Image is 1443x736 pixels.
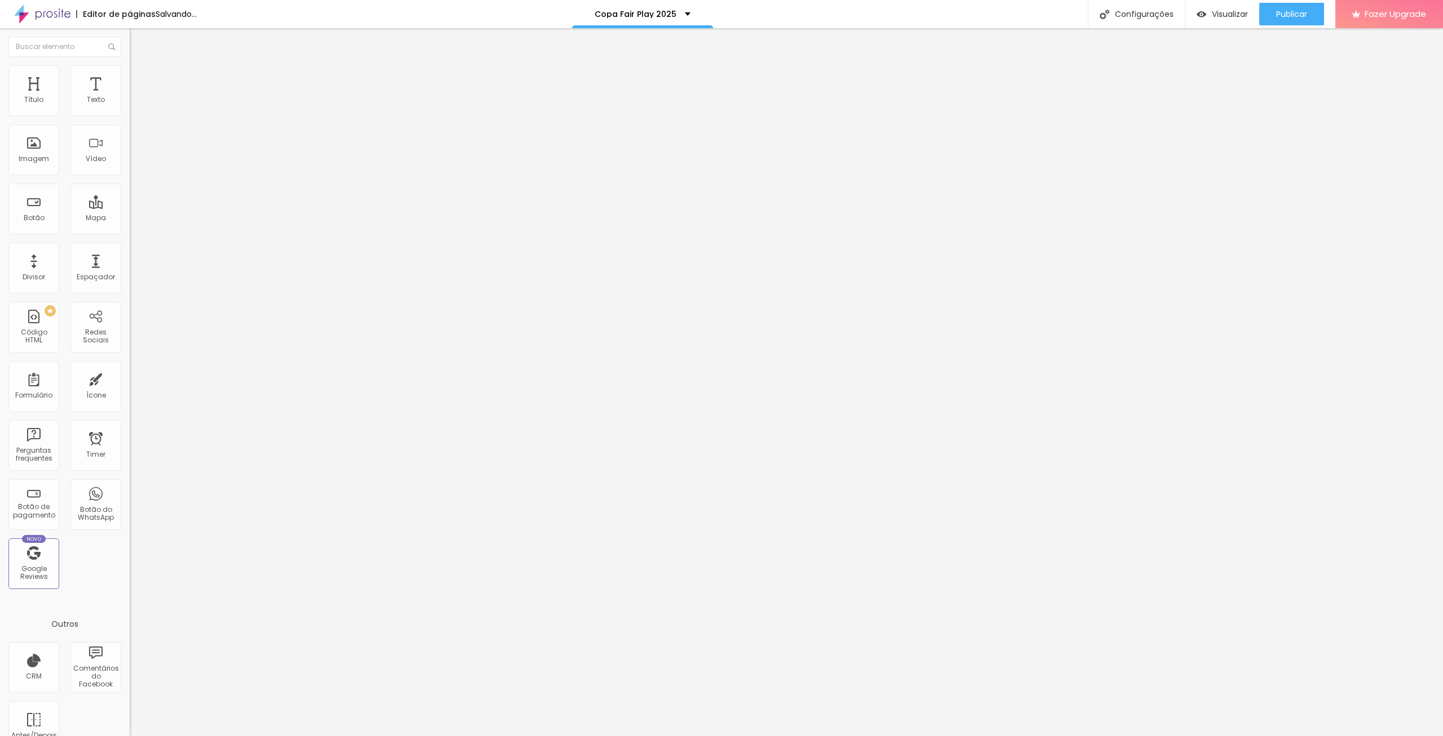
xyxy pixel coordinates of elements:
img: view-1.svg [1197,10,1206,19]
div: Botão de pagamento [11,503,56,519]
div: Comentários do Facebook [73,664,118,689]
img: Icone [108,43,115,50]
span: Visualizar [1212,10,1248,19]
div: Texto [87,96,105,104]
div: Vídeo [86,155,106,163]
div: Perguntas frequentes [11,447,56,463]
button: Visualizar [1185,3,1259,25]
input: Buscar elemento [8,37,121,57]
iframe: Editor [130,28,1443,736]
div: Ícone [86,391,106,399]
span: Publicar [1276,10,1307,19]
div: Divisor [23,273,45,281]
div: Salvando... [156,10,197,18]
img: Icone [1100,10,1109,19]
div: Mapa [86,214,106,222]
div: Título [24,96,43,104]
div: Botão do WhatsApp [73,506,118,522]
div: Botão [24,214,45,222]
div: Redes Sociais [73,328,118,345]
div: Imagem [19,155,49,163]
div: Editor de páginas [76,10,156,18]
div: Espaçador [77,273,115,281]
span: Fazer Upgrade [1365,9,1426,19]
div: Google Reviews [11,565,56,581]
div: Novo [22,535,46,543]
div: Formulário [15,391,52,399]
div: CRM [26,672,42,680]
div: Timer [86,450,105,458]
p: Copa Fair Play 2025 [595,10,676,18]
div: Código HTML [11,328,56,345]
button: Publicar [1259,3,1324,25]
